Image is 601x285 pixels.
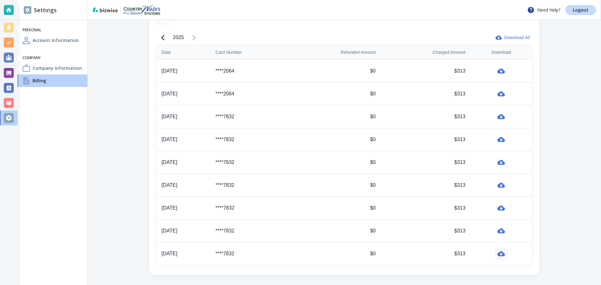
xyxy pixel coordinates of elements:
a: Company InformationCompany Information [18,62,87,74]
a: Account InformationAccount Information [18,34,87,47]
a: Logout [565,5,596,15]
div: $313 [386,204,465,212]
img: Country Water Systems [123,5,161,15]
div: $313 [386,250,465,257]
div: [DATE] [162,136,205,143]
p: 2025 [173,34,184,41]
h6: Company [23,55,82,61]
h6: Personal [23,28,82,33]
div: $313 [386,90,465,98]
div: $0 [291,204,376,212]
div: $0 [291,136,376,143]
div: [DATE] [162,250,205,257]
div: $0 [291,159,376,166]
h4: Billing [33,77,46,84]
img: bizwise [93,7,118,12]
div: $313 [386,113,465,120]
h4: Company Information [33,65,82,71]
div: $0 [291,90,376,98]
img: DashboardSidebarSettings.svg [24,6,31,14]
div: $313 [386,159,465,166]
div: [DATE] [162,159,205,166]
div: $0 [291,250,376,257]
th: Date [157,45,210,60]
p: Need Help? [527,6,560,14]
div: [DATE] [162,227,205,235]
th: Refunded Amount [286,45,381,60]
div: $313 [386,67,465,75]
div: [DATE] [162,181,205,189]
th: Charged Amount [381,45,470,60]
a: BillingBilling [18,74,87,87]
p: Logout [573,8,588,12]
div: $0 [291,113,376,120]
th: Download [470,45,532,60]
h2: Settings [24,6,57,14]
div: $0 [291,227,376,235]
h4: Account Information [33,37,79,43]
div: [DATE] [162,204,205,212]
div: $313 [386,181,465,189]
div: [DATE] [162,67,205,75]
div: [DATE] [162,113,205,120]
button: Download All [494,31,532,44]
div: $0 [291,181,376,189]
div: $313 [386,136,465,143]
div: [DATE] [162,90,205,98]
div: $313 [386,227,465,235]
div: $0 [291,67,376,75]
th: Card Number [210,45,286,60]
